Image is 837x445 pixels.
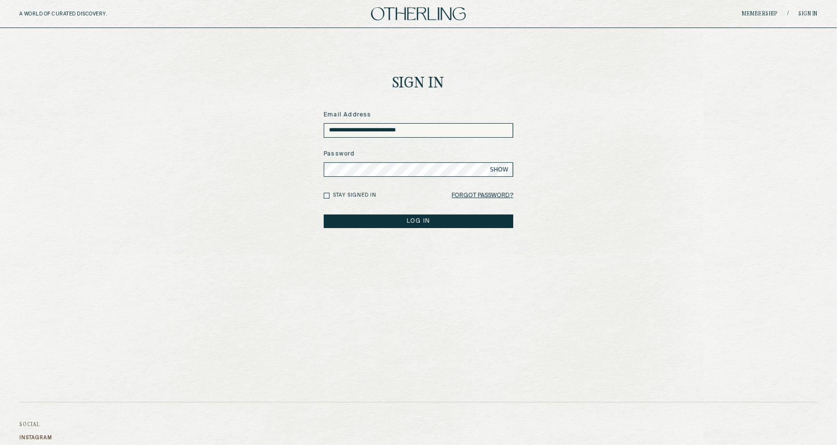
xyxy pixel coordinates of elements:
img: logo [371,7,466,20]
label: Stay signed in [333,192,376,199]
span: / [788,10,789,17]
h5: A WORLD OF CURATED DISCOVERY. [19,11,149,17]
button: LOG IN [324,215,513,228]
a: Forgot Password? [452,189,513,202]
a: Instagram [19,435,52,441]
span: SHOW [490,166,508,173]
label: Password [324,150,513,158]
a: Membership [742,11,778,17]
label: Email Address [324,111,513,119]
a: Sign in [799,11,818,17]
h1: Sign In [392,76,445,91]
h3: Social [19,422,52,428]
